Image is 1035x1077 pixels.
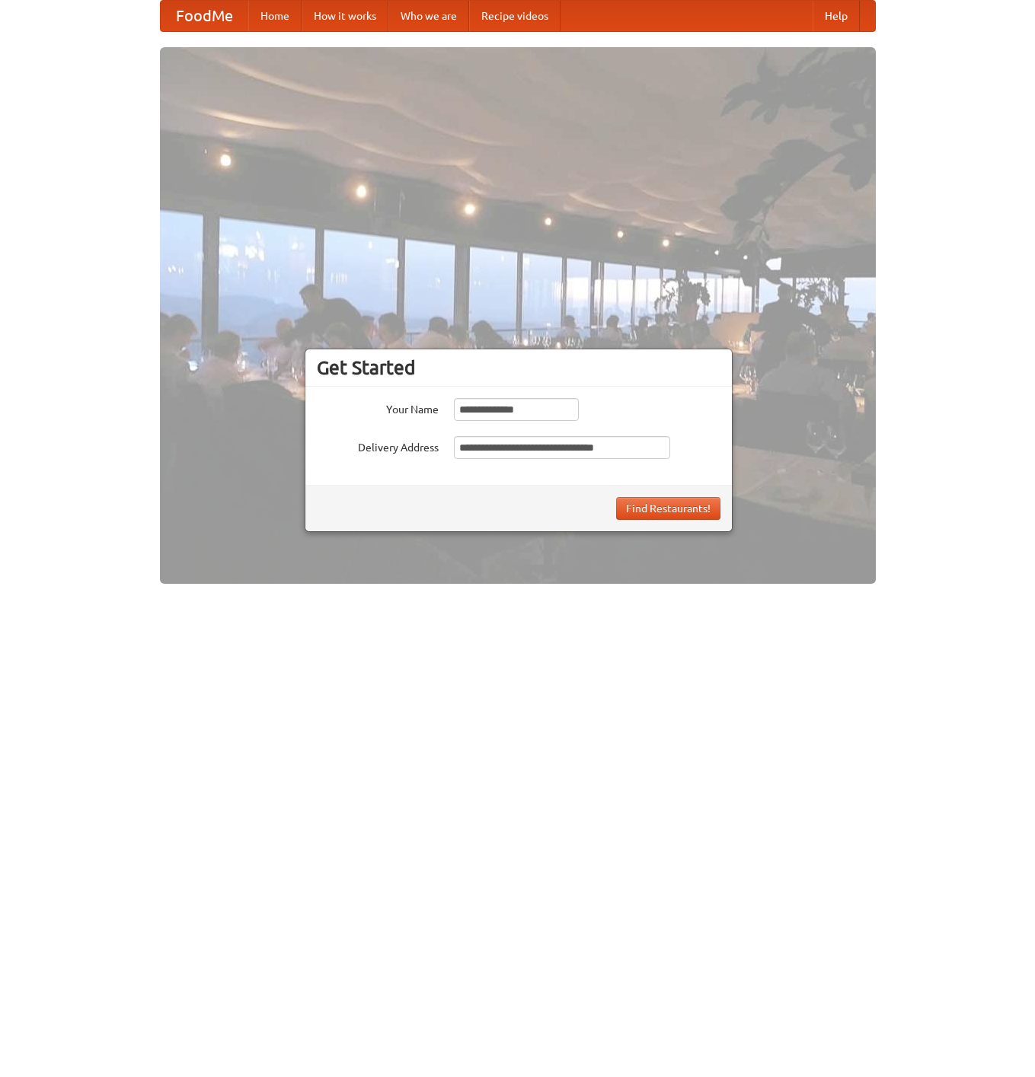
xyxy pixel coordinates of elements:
a: Home [248,1,302,31]
a: FoodMe [161,1,248,31]
label: Your Name [317,398,439,417]
h3: Get Started [317,356,720,379]
a: How it works [302,1,388,31]
button: Find Restaurants! [616,497,720,520]
label: Delivery Address [317,436,439,455]
a: Help [813,1,860,31]
a: Who we are [388,1,469,31]
a: Recipe videos [469,1,561,31]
